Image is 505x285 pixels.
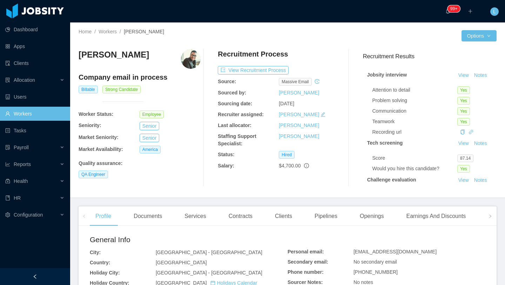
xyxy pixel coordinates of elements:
[457,165,470,173] span: Yes
[14,195,21,201] span: HR
[5,90,65,104] a: icon: robotUsers
[456,140,471,146] a: View
[457,107,470,115] span: Yes
[140,111,164,118] span: Employee
[353,269,398,275] span: [PHONE_NUMBER]
[372,165,458,172] div: Would you hire this candidate?
[460,130,465,134] i: icon: copy
[94,29,96,34] span: /
[279,112,319,117] a: [PERSON_NAME]
[218,67,289,73] a: icon: exportView Recruitment Process
[363,52,497,61] h3: Recruitment Results
[218,122,251,128] b: Last allocator:
[140,146,161,153] span: America
[82,214,86,218] i: icon: left
[79,86,98,93] span: Billable
[309,206,343,226] div: Pipelines
[218,152,234,157] b: Status:
[471,139,490,148] button: Notes
[218,90,246,95] b: Sourced by:
[156,260,207,265] span: [GEOGRAPHIC_DATA]
[140,134,159,142] button: Senior
[269,206,298,226] div: Clients
[14,178,28,184] span: Health
[79,146,123,152] b: Market Availability:
[354,206,390,226] div: Openings
[462,30,497,41] button: Optionsicon: down
[218,101,252,106] b: Sourcing date:
[140,122,159,130] button: Senior
[5,212,10,217] i: icon: setting
[5,39,65,53] a: icon: appstoreApps
[218,133,256,146] b: Staffing Support Specialist:
[400,206,471,226] div: Earnings And Discounts
[5,56,65,70] a: icon: auditClients
[90,234,288,245] h2: General Info
[372,118,458,125] div: Teamwork
[90,206,117,226] div: Profile
[79,29,92,34] a: Home
[457,86,470,94] span: Yes
[279,163,301,168] span: $4,700.00
[353,249,437,254] span: [EMAIL_ADDRESS][DOMAIN_NAME]
[471,71,490,80] button: Notes
[218,79,236,84] b: Source:
[79,72,201,82] h4: Company email in process
[79,134,119,140] b: Market Seniority:
[223,206,258,226] div: Contracts
[79,171,108,178] span: QA Engineer
[372,107,458,115] div: Communication
[456,177,471,183] a: View
[456,72,471,78] a: View
[353,259,397,265] span: No secondary email
[288,249,324,254] b: Personal email:
[14,145,29,150] span: Payroll
[156,250,262,255] span: [GEOGRAPHIC_DATA] - [GEOGRAPHIC_DATA]
[99,29,117,34] a: Workers
[156,270,262,276] span: [GEOGRAPHIC_DATA] - [GEOGRAPHIC_DATA]
[5,162,10,167] i: icon: line-chart
[279,151,295,159] span: Hired
[181,49,201,69] img: 32cbf615-d1b5-4cae-9727-2ea3deeef0ff_68c430217d6ea-400w.png
[372,128,458,136] div: Recording url
[457,118,470,126] span: Yes
[288,259,328,265] b: Secondary email:
[457,154,473,162] span: 87.14
[279,78,311,86] span: Massive Email
[367,140,403,146] strong: Tech screening
[14,161,31,167] span: Reports
[372,86,458,94] div: Attention to detail
[128,206,168,226] div: Documents
[5,145,10,150] i: icon: file-protect
[353,279,373,285] span: No notes
[315,79,319,84] i: icon: history
[124,29,164,34] span: [PERSON_NAME]
[489,214,492,218] i: icon: right
[120,29,121,34] span: /
[218,66,289,74] button: icon: exportView Recruitment Process
[14,212,43,218] span: Configuration
[367,72,407,78] strong: Jobsity interview
[460,128,465,136] div: Copy
[469,130,473,134] i: icon: link
[5,22,65,37] a: icon: pie-chartDashboard
[102,86,141,93] span: Strong Candidate
[445,9,450,14] i: icon: bell
[90,250,101,255] b: City:
[279,122,319,128] a: [PERSON_NAME]
[471,176,490,185] button: Notes
[372,154,458,162] div: Score
[218,49,288,59] h4: Recruitment Process
[5,179,10,184] i: icon: medicine-box
[279,101,294,106] span: [DATE]
[367,177,416,183] strong: Challenge evaluation
[288,279,323,285] b: Sourcer Notes:
[14,77,35,83] span: Allocation
[372,97,458,104] div: Problem solving
[469,129,473,135] a: icon: link
[5,107,65,121] a: icon: userWorkers
[218,163,234,168] b: Salary:
[493,7,496,16] span: L
[5,124,65,138] a: icon: profileTasks
[279,90,319,95] a: [PERSON_NAME]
